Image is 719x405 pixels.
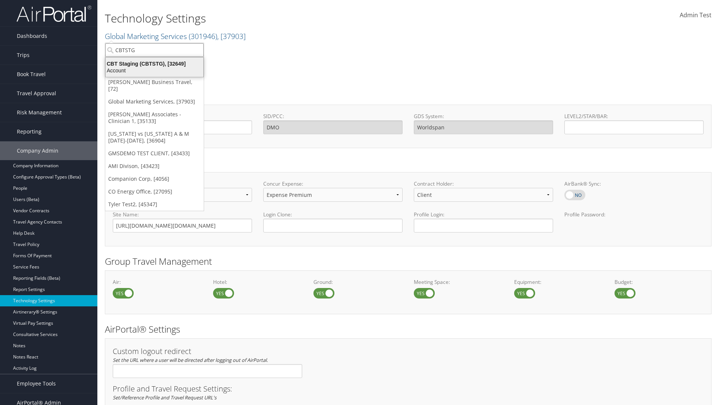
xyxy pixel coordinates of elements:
[105,76,204,95] a: [PERSON_NAME] Business Travel, [72]
[105,108,204,127] a: [PERSON_NAME] Associates - Clinician 1, [35133]
[105,43,204,57] input: Search Accounts
[113,394,216,401] em: Set/Reference Profile and Travel Request URL's
[17,103,62,122] span: Risk Management
[17,141,58,160] span: Company Admin
[189,31,217,41] span: ( 301946 )
[105,157,712,169] h2: Online Booking Tool
[17,374,56,393] span: Employee Tools
[564,211,704,232] label: Profile Password:
[105,95,204,108] a: Global Marketing Services, [37903]
[105,31,246,41] a: Global Marketing Services
[564,180,704,187] label: AirBank® Sync:
[113,385,704,393] h3: Profile and Travel Request Settings:
[213,278,302,286] label: Hotel:
[414,180,553,187] label: Contract Holder:
[105,89,706,102] h2: GDS
[263,112,403,120] label: SID/PCC:
[17,122,42,141] span: Reporting
[17,84,56,103] span: Travel Approval
[414,211,553,232] label: Profile Login:
[105,127,204,147] a: [US_STATE] vs [US_STATE] A & M [DATE]-[DATE], [36904]
[105,323,712,336] h2: AirPortal® Settings
[17,65,46,84] span: Book Travel
[17,27,47,45] span: Dashboards
[113,278,202,286] label: Air:
[263,180,403,187] label: Concur Expense:
[101,60,208,67] div: CBT Staging (CBTSTG), [32649]
[105,160,204,172] a: AMI Divison, [43423]
[313,278,403,286] label: Ground:
[105,185,204,198] a: CO Energy Office, [27095]
[105,198,204,211] a: Tyler Test2, [45347]
[680,4,712,27] a: Admin Test
[17,46,30,64] span: Trips
[105,255,712,268] h2: Group Travel Management
[105,172,204,185] a: Companion Corp, [4056]
[564,190,585,200] label: AirBank® Sync
[615,278,704,286] label: Budget:
[105,147,204,160] a: GMSDEMO TEST CLIENT, [43433]
[564,112,704,120] label: LEVEL2/STAR/BAR:
[113,348,302,355] h3: Custom logout redirect
[514,278,603,286] label: Equipment:
[101,67,208,74] div: Account
[263,211,403,218] label: Login Clone:
[680,11,712,19] span: Admin Test
[414,219,553,232] input: Profile Login:
[113,357,268,363] em: Set the URL where a user will be directed after logging out of AirPortal.
[414,278,503,286] label: Meeting Space:
[217,31,246,41] span: , [ 37903 ]
[414,112,553,120] label: GDS System:
[105,10,509,26] h1: Technology Settings
[113,211,252,218] label: Site Name:
[16,5,91,22] img: airportal-logo.png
